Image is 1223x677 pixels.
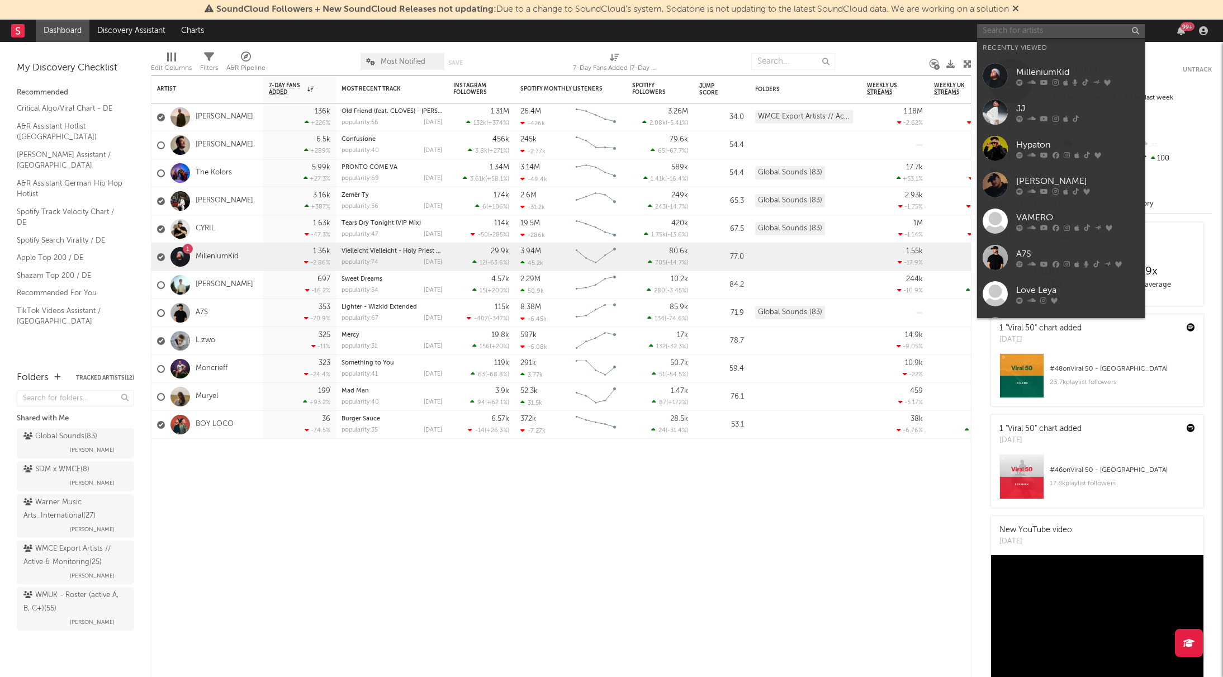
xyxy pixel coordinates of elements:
div: +27.3 % [304,175,330,182]
div: 1.55k [906,248,923,255]
a: Vielleicht Vielleicht - Holy Priest & elMefti Remix [342,248,482,254]
div: popularity: 67 [342,315,378,321]
a: Recommended For You [17,287,123,299]
div: ( ) [643,175,688,182]
span: -285 % [490,232,508,238]
div: [DATE] [424,259,442,266]
div: Love Leya [1016,283,1139,297]
span: [PERSON_NAME] [70,443,115,457]
span: -14.7 % [667,204,686,210]
div: -17.9 % [898,259,923,266]
div: -10.9 % [897,287,923,294]
div: [DATE] [424,315,442,321]
div: 19 x [1097,265,1201,278]
span: Weekly US Streams [867,82,906,96]
div: Lighter - Wizkid Extended [342,304,442,310]
div: JJ [1016,102,1139,115]
div: -6.45k [520,315,547,323]
span: 132 [656,344,666,350]
div: 1.36k [313,248,330,255]
div: 3.14M [520,164,540,171]
div: Something to You [342,360,442,366]
span: SoundCloud Followers + New SoundCloud Releases not updating [216,5,494,14]
div: Vielleicht Vielleicht - Holy Priest & elMefti Remix [342,248,442,254]
div: 54.4 [699,167,744,180]
svg: Chart title [571,215,621,243]
div: ( ) [468,147,509,154]
div: 456k [492,136,509,143]
div: Artist [157,86,241,92]
div: 597k [520,332,537,339]
div: popularity: 40 [342,148,379,154]
span: 6 [482,204,486,210]
div: 2.6M [520,192,537,199]
a: Warner Music Arts_International(27)[PERSON_NAME] [17,494,134,538]
span: -50 [478,232,488,238]
span: -32.3 % [667,344,686,350]
span: : Due to a change to SoundCloud's system, Sodatone is not updating to the latest SoundCloud data.... [216,5,1009,14]
a: MilleniumKid [196,252,239,262]
a: Tears Dry Tonight (VIP Mix) [342,220,421,226]
a: Zemër Ty [342,192,369,198]
div: Global Sounds (83) [755,306,825,319]
a: BOY LOCO [196,420,234,429]
a: [PERSON_NAME] [196,140,253,150]
a: Hypaton [977,130,1145,167]
div: 8.38M [520,304,541,311]
a: Old Friend (feat. CLOVES) - [PERSON_NAME] Remix [342,108,490,115]
a: [PERSON_NAME] Assistant / [GEOGRAPHIC_DATA] [17,149,123,172]
a: A&R Assistant Hotlist ([GEOGRAPHIC_DATA]) [17,120,123,143]
div: 291k [520,359,536,367]
svg: Chart title [571,187,621,215]
div: 697 [317,276,330,283]
a: JJ [977,94,1145,130]
div: 7-Day Fans Added (7-Day Fans Added) [573,48,657,80]
div: [DATE] [424,176,442,182]
div: A&R Pipeline [226,61,266,75]
div: -47.3 % [305,231,330,238]
div: -- [1137,137,1212,152]
a: The Kolors [196,168,232,178]
a: Something to You [342,360,394,366]
div: 10.9k [905,359,923,367]
div: 17k [677,332,688,339]
div: [DATE] [424,231,442,238]
span: [PERSON_NAME] [70,476,115,490]
div: WMUK - Roster (active A, B, C+) ( 55 ) [23,589,125,616]
span: +58.1 % [487,176,508,182]
a: Burger Sauce [342,416,380,422]
div: ( ) [642,119,688,126]
div: 244k [906,276,923,283]
div: [DATE] [424,287,442,293]
a: Love Leya [977,276,1145,312]
div: 65.3 [699,195,744,208]
div: 1M [913,220,923,227]
span: +374 % [488,120,508,126]
div: -9.05 % [897,343,923,350]
span: 3.61k [470,176,485,182]
span: -74.6 % [666,316,686,322]
div: 7-Day Fans Added (7-Day Fans Added) [573,61,657,75]
div: -70.9 % [304,315,330,322]
span: 280 [654,288,665,294]
a: Moncrieff [196,364,227,373]
span: Weekly UK Streams [934,82,976,96]
div: 6.5k [316,136,330,143]
a: Shazam Top 200 / DE [17,269,123,282]
div: 589k [671,164,688,171]
div: 71.9 [699,306,744,320]
a: Global Sounds(83)[PERSON_NAME] [17,428,134,458]
button: Untrack [1183,64,1212,75]
div: Recommended [17,86,134,100]
div: 353 [319,304,330,311]
div: 17.8k playlist followers [1050,477,1195,490]
div: [DATE] [424,343,442,349]
div: -24.4 % [304,371,330,378]
a: Mad Man [342,388,369,394]
div: popularity: 56 [342,120,378,126]
div: ( ) [466,119,509,126]
div: ( ) [471,371,509,378]
a: CYRIL [196,224,215,234]
div: [PERSON_NAME] [1016,174,1139,188]
span: 134 [655,316,665,322]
